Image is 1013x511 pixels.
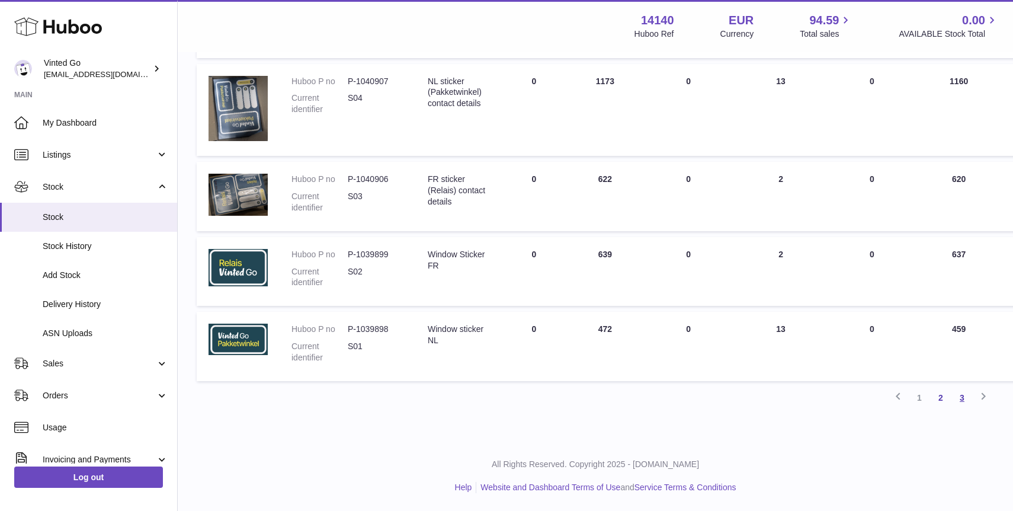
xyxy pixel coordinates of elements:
[348,76,404,87] dd: P-1040907
[44,58,150,80] div: Vinted Go
[899,12,999,40] a: 0.00 AVAILABLE Stock Total
[455,483,472,492] a: Help
[43,241,168,252] span: Stock History
[43,270,168,281] span: Add Stock
[43,328,168,339] span: ASN Uploads
[348,92,404,115] dd: S04
[43,212,168,223] span: Stock
[870,174,874,184] span: 0
[930,387,951,408] a: 2
[43,117,168,129] span: My Dashboard
[498,64,569,156] td: 0
[569,64,640,156] td: 1173
[909,387,930,408] a: 1
[870,76,874,86] span: 0
[291,266,348,289] dt: Current identifier
[348,341,404,363] dd: S01
[634,483,736,492] a: Service Terms & Conditions
[919,64,999,156] td: 1160
[187,459,1004,470] p: All Rights Reserved. Copyright 2025 - [DOMAIN_NAME]
[43,358,156,369] span: Sales
[640,64,736,156] td: 0
[348,266,404,289] dd: S02
[919,162,999,231] td: 620
[43,422,168,433] span: Usage
[569,312,640,381] td: 472
[736,162,825,231] td: 2
[428,76,486,110] div: NL sticker (Pakketwinkel) contact details
[640,237,736,306] td: 0
[736,312,825,381] td: 13
[291,191,348,213] dt: Current identifier
[569,162,640,231] td: 622
[899,28,999,40] span: AVAILABLE Stock Total
[736,237,825,306] td: 2
[870,324,874,334] span: 0
[641,12,674,28] strong: 14140
[800,12,852,40] a: 94.59 Total sales
[729,12,754,28] strong: EUR
[736,64,825,156] td: 13
[919,237,999,306] td: 637
[43,299,168,310] span: Delivery History
[640,162,736,231] td: 0
[951,387,973,408] a: 3
[291,92,348,115] dt: Current identifier
[348,249,404,260] dd: P-1039899
[348,324,404,335] dd: P-1039898
[428,174,486,207] div: FR sticker (Relais) contact details
[800,28,852,40] span: Total sales
[209,174,268,216] img: product image
[291,174,348,185] dt: Huboo P no
[569,237,640,306] td: 639
[480,483,620,492] a: Website and Dashboard Terms of Use
[428,249,486,272] div: Window Sticker FR
[476,482,736,493] li: and
[291,76,348,87] dt: Huboo P no
[209,76,268,142] img: product image
[291,341,348,363] dt: Current identifier
[43,149,156,161] span: Listings
[43,390,156,401] span: Orders
[348,174,404,185] dd: P-1040906
[291,249,348,260] dt: Huboo P no
[962,12,985,28] span: 0.00
[634,28,674,40] div: Huboo Ref
[640,312,736,381] td: 0
[291,324,348,335] dt: Huboo P no
[14,60,32,78] img: giedre.bartusyte@vinted.com
[209,249,268,286] img: product image
[43,454,156,465] span: Invoicing and Payments
[870,250,874,259] span: 0
[44,69,174,79] span: [EMAIL_ADDRESS][DOMAIN_NAME]
[428,324,486,346] div: Window sticker NL
[348,191,404,213] dd: S03
[919,312,999,381] td: 459
[43,181,156,193] span: Stock
[720,28,754,40] div: Currency
[809,12,839,28] span: 94.59
[498,237,569,306] td: 0
[498,312,569,381] td: 0
[209,324,268,355] img: product image
[14,467,163,488] a: Log out
[498,162,569,231] td: 0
